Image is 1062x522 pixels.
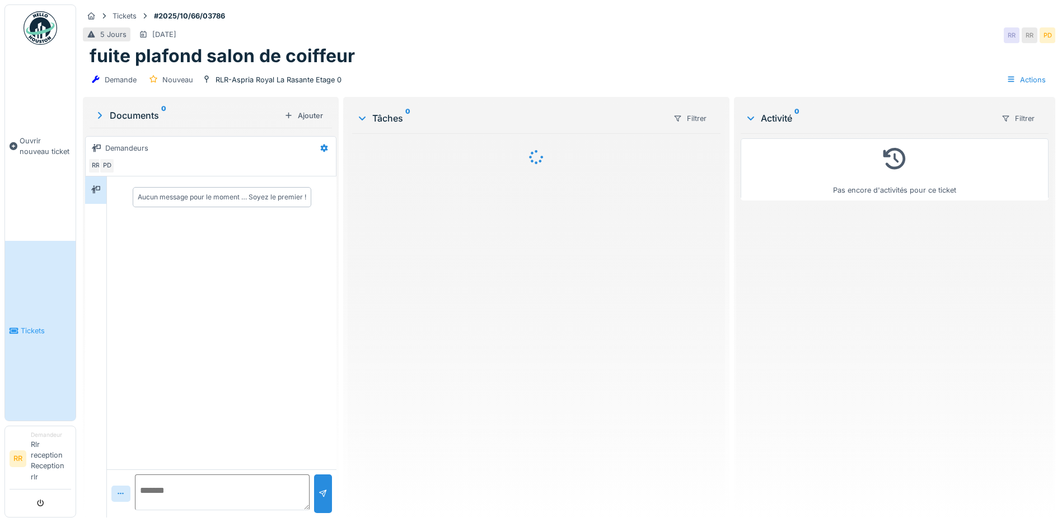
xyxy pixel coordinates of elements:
[99,158,115,174] div: PD
[1022,27,1037,43] div: RR
[745,111,992,125] div: Activité
[1004,27,1019,43] div: RR
[161,109,166,122] sup: 0
[149,11,230,21] strong: #2025/10/66/03786
[405,111,410,125] sup: 0
[162,74,193,85] div: Nouveau
[5,51,76,241] a: Ouvrir nouveau ticket
[21,325,71,336] span: Tickets
[31,431,71,439] div: Demandeur
[100,29,127,40] div: 5 Jours
[152,29,176,40] div: [DATE]
[5,241,76,420] a: Tickets
[216,74,341,85] div: RLR-Aspria Royal La Rasante Etage 0
[31,431,71,487] li: Rlr reception Reception rlr
[1002,72,1051,88] div: Actions
[105,74,137,85] div: Demande
[794,111,799,125] sup: 0
[10,450,26,467] li: RR
[10,431,71,490] a: RR DemandeurRlr reception Reception rlr
[138,192,306,202] div: Aucun message pour le moment … Soyez le premier !
[88,158,104,174] div: RR
[90,45,355,67] h1: fuite plafond salon de coiffeur
[24,11,57,45] img: Badge_color-CXgf-gQk.svg
[113,11,137,21] div: Tickets
[105,143,148,153] div: Demandeurs
[280,108,328,123] div: Ajouter
[996,110,1040,127] div: Filtrer
[668,110,712,127] div: Filtrer
[1040,27,1055,43] div: PD
[94,109,280,122] div: Documents
[20,136,71,157] span: Ouvrir nouveau ticket
[357,111,664,125] div: Tâches
[748,143,1041,195] div: Pas encore d'activités pour ce ticket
